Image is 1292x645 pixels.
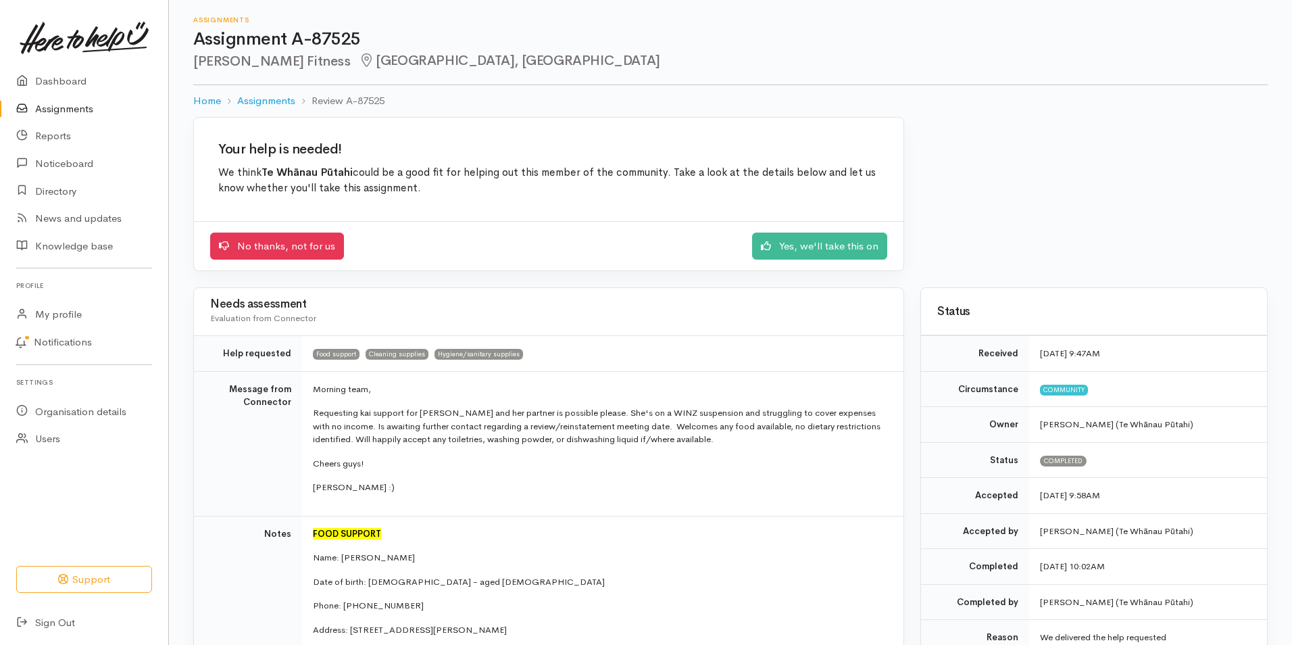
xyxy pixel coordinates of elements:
[1029,513,1267,549] td: [PERSON_NAME] (Te Whānau Pūtahi)
[295,93,384,109] li: Review A-87525
[921,549,1029,585] td: Completed
[210,298,887,311] h3: Needs assessment
[313,481,887,494] p: [PERSON_NAME] :)
[359,52,660,69] span: [GEOGRAPHIC_DATA], [GEOGRAPHIC_DATA]
[237,93,295,109] a: Assignments
[16,566,152,594] button: Support
[1040,385,1088,396] span: Community
[313,406,887,446] p: Requesting kai support for [PERSON_NAME] and her partner is possible please. She's on a WINZ susp...
[262,166,353,179] b: Te Whānau Pūtahi
[193,53,1268,69] h2: [PERSON_NAME] Fitness
[194,336,302,372] td: Help requested
[313,551,887,565] p: Name: [PERSON_NAME]
[313,575,887,589] p: Date of birth: [DEMOGRAPHIC_DATA] - aged [DEMOGRAPHIC_DATA]
[210,312,316,324] span: Evaluation from Connector
[1040,489,1100,501] time: [DATE] 9:58AM
[366,349,428,360] span: Cleaning supplies
[193,85,1268,117] nav: breadcrumb
[16,277,152,295] h6: Profile
[921,336,1029,372] td: Received
[921,478,1029,514] td: Accepted
[921,513,1029,549] td: Accepted by
[921,442,1029,478] td: Status
[210,233,344,260] a: No thanks, not for us
[218,142,879,157] h2: Your help is needed!
[434,349,523,360] span: Hygiene/sanitary supplies
[921,371,1029,407] td: Circumstance
[193,16,1268,24] h6: Assignments
[194,371,302,516] td: Message from Connector
[16,373,152,391] h6: Settings
[752,233,887,260] a: Yes, we'll take this on
[1040,419,1193,430] span: [PERSON_NAME] (Te Whānau Pūtahi)
[1040,560,1105,572] time: [DATE] 10:02AM
[313,599,887,613] p: Phone: [PHONE_NUMBER]
[313,528,381,540] font: FOOD SUPPORT
[1040,348,1100,359] time: [DATE] 9:47AM
[313,383,887,396] p: Morning team,
[193,93,221,109] a: Home
[193,30,1268,49] h1: Assignment A-87525
[218,165,879,197] p: We think could be a good fit for helping out this member of the community. Take a look at the det...
[1029,584,1267,620] td: [PERSON_NAME] (Te Whānau Pūtahi)
[921,407,1029,443] td: Owner
[313,349,359,360] span: Food support
[313,457,887,471] p: Cheers guys!
[937,306,1251,318] h3: Status
[313,623,887,637] p: Address: [STREET_ADDRESS][PERSON_NAME]
[921,584,1029,620] td: Completed by
[1040,456,1087,467] span: Completed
